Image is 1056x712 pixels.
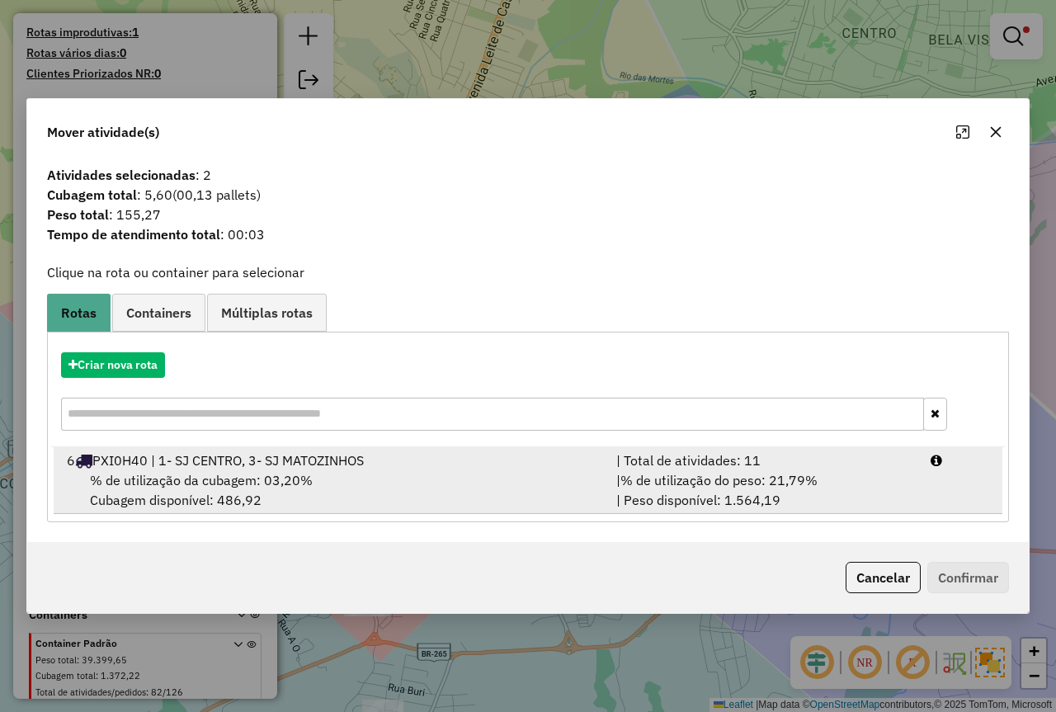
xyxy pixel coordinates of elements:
div: | | Peso disponível: 1.564,19 [606,470,921,510]
div: 6 PXI0H40 | 1- SJ CENTRO, 3- SJ MATOZINHOS [57,450,606,470]
button: Maximize [950,119,976,145]
strong: Tempo de atendimento total [47,226,220,243]
span: (00,13 pallets) [172,186,261,203]
span: : 2 [37,165,1019,185]
span: Múltiplas rotas [221,306,313,319]
i: Porcentagens após mover as atividades: Cubagem: 4,31% Peso: 29,55% [931,454,942,467]
span: % de utilização da cubagem: 03,20% [90,472,313,488]
button: Criar nova rota [61,352,165,378]
span: % de utilização do peso: 21,79% [620,472,818,488]
strong: Cubagem total [47,186,137,203]
span: Rotas [61,306,97,319]
button: Cancelar [846,562,921,593]
span: : 00:03 [37,224,1019,244]
div: Cubagem disponível: 486,92 [57,470,606,510]
span: : 155,27 [37,205,1019,224]
div: | Total de atividades: 11 [606,450,921,470]
strong: Peso total [47,206,109,223]
span: : 5,60 [37,185,1019,205]
label: Clique na rota ou container para selecionar [47,262,304,282]
span: Containers [126,306,191,319]
span: Mover atividade(s) [47,122,159,142]
strong: Atividades selecionadas [47,167,196,183]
